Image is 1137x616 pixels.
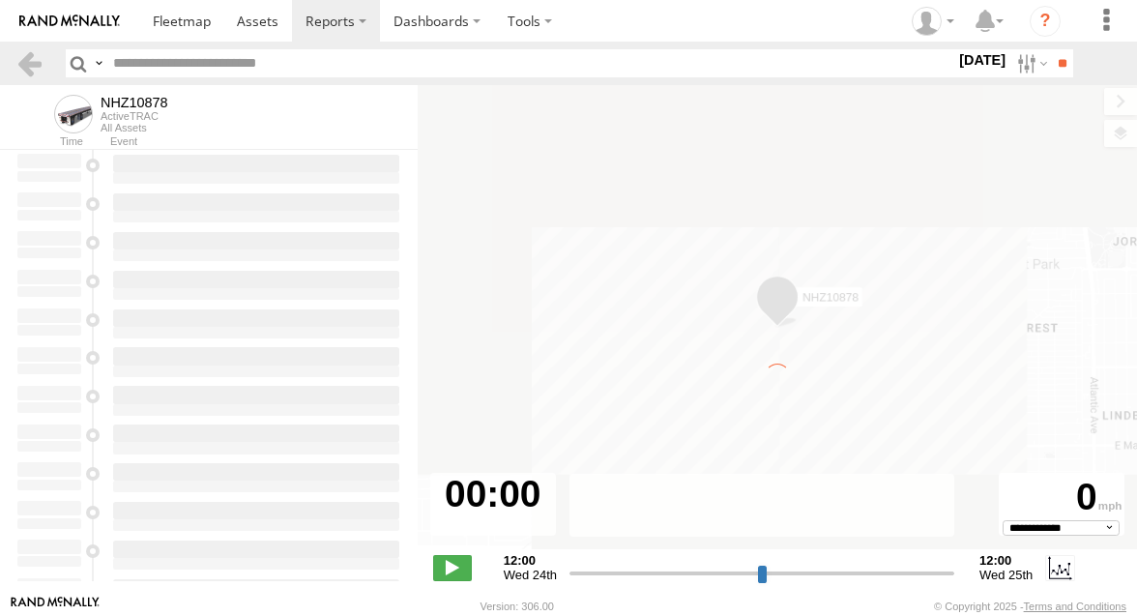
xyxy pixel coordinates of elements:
[504,568,557,582] span: Wed 24th
[91,49,106,77] label: Search Query
[1030,6,1061,37] i: ?
[504,553,557,568] strong: 12:00
[955,49,1009,71] label: [DATE]
[433,555,472,580] label: Play/Stop
[934,601,1126,612] div: © Copyright 2025 -
[101,95,168,110] div: NHZ10878 - View Asset History
[905,7,961,36] div: Zulema McIntosch
[101,122,168,133] div: All Assets
[15,49,44,77] a: Back to previous Page
[979,568,1033,582] span: Wed 25th
[15,137,83,147] div: Time
[481,601,554,612] div: Version: 306.00
[1009,49,1051,77] label: Search Filter Options
[101,110,168,122] div: ActiveTRAC
[1002,476,1122,520] div: 0
[979,553,1033,568] strong: 12:00
[11,597,100,616] a: Visit our Website
[1024,601,1126,612] a: Terms and Conditions
[19,15,120,28] img: rand-logo.svg
[110,137,418,147] div: Event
